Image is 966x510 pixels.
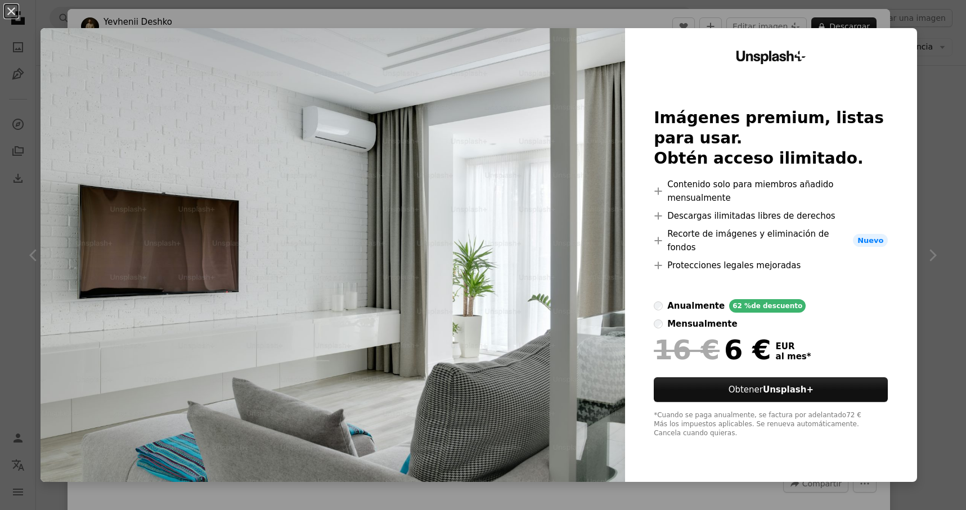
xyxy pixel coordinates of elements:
span: 16 € [654,335,720,364]
div: 62 % de descuento [729,299,806,313]
li: Contenido solo para miembros añadido mensualmente [654,178,888,205]
div: 6 € [654,335,771,364]
li: Protecciones legales mejoradas [654,259,888,272]
span: al mes * [776,351,811,362]
input: anualmente62 %de descuento [654,301,663,310]
li: Recorte de imágenes y eliminación de fondos [654,227,888,254]
div: anualmente [667,299,725,313]
div: *Cuando se paga anualmente, se factura por adelantado 72 € Más los impuestos aplicables. Se renue... [654,411,888,438]
strong: Unsplash+ [763,385,814,395]
li: Descargas ilimitadas libres de derechos [654,209,888,223]
input: mensualmente [654,319,663,328]
div: mensualmente [667,317,737,331]
span: EUR [776,341,811,351]
span: Nuevo [853,234,888,247]
button: ObtenerUnsplash+ [654,377,888,402]
h2: Imágenes premium, listas para usar. Obtén acceso ilimitado. [654,108,888,169]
